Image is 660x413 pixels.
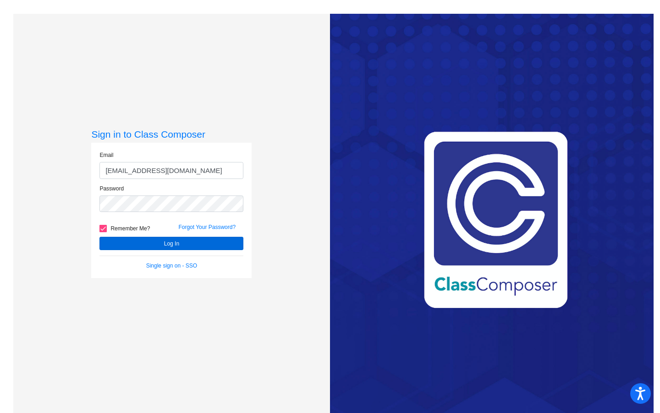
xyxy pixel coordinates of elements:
button: Log In [99,237,243,250]
span: Remember Me? [110,223,150,234]
a: Forgot Your Password? [178,224,236,230]
a: Single sign on - SSO [146,262,197,269]
label: Password [99,184,124,193]
h3: Sign in to Class Composer [91,128,252,140]
label: Email [99,151,113,159]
